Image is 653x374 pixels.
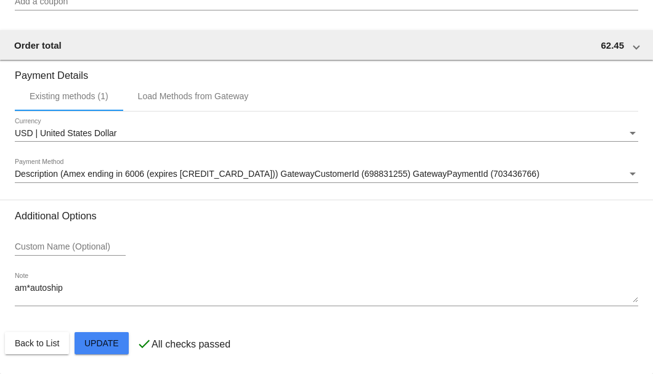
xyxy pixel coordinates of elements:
[15,210,638,222] h3: Additional Options
[15,338,59,348] span: Back to List
[601,40,624,51] span: 62.45
[152,339,230,350] p: All checks passed
[15,169,540,179] span: Description (Amex ending in 6006 (expires [CREDIT_CARD_DATA])) GatewayCustomerId (698831255) Gate...
[30,91,108,101] div: Existing methods (1)
[15,242,126,252] input: Custom Name (Optional)
[75,332,129,354] button: Update
[14,40,62,51] span: Order total
[138,91,249,101] div: Load Methods from Gateway
[15,128,116,138] span: USD | United States Dollar
[15,129,638,139] mat-select: Currency
[5,332,69,354] button: Back to List
[15,169,638,179] mat-select: Payment Method
[84,338,119,348] span: Update
[137,336,152,351] mat-icon: check
[15,60,638,81] h3: Payment Details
